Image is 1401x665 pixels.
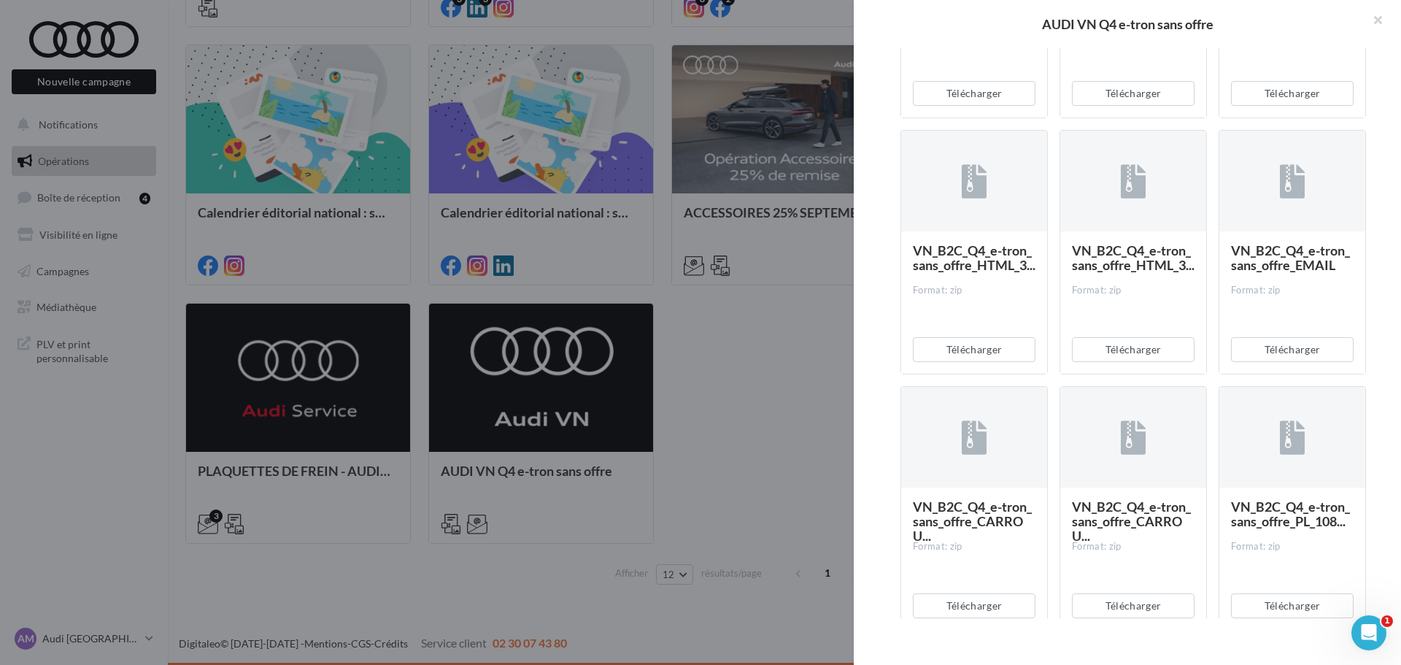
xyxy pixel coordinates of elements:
div: Format: zip [913,284,1035,297]
button: Télécharger [913,593,1035,618]
button: Télécharger [913,337,1035,362]
span: VN_B2C_Q4_e-tron_sans_offre_EMAIL [1231,242,1350,273]
div: AUDI VN Q4 e-tron sans offre [877,18,1378,31]
span: VN_B2C_Q4_e-tron_sans_offre_HTML_3... [913,242,1035,273]
span: VN_B2C_Q4_e-tron_sans_offre_HTML_3... [1072,242,1194,273]
div: Format: zip [1072,284,1194,297]
span: VN_B2C_Q4_e-tron_sans_offre_PL_108... [1231,499,1350,529]
div: Format: zip [1231,540,1354,553]
button: Télécharger [1231,81,1354,106]
button: Télécharger [1231,337,1354,362]
div: Format: zip [1231,284,1354,297]
button: Télécharger [1072,593,1194,618]
button: Télécharger [1072,81,1194,106]
button: Télécharger [913,81,1035,106]
button: Télécharger [1231,593,1354,618]
div: Format: zip [913,540,1035,553]
span: VN_B2C_Q4_e-tron_sans_offre_CARROU... [1072,499,1191,544]
div: Format: zip [1072,540,1194,553]
span: 1 [1381,615,1393,627]
iframe: Intercom live chat [1351,615,1386,650]
span: VN_B2C_Q4_e-tron_sans_offre_CARROU... [913,499,1032,544]
button: Télécharger [1072,337,1194,362]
